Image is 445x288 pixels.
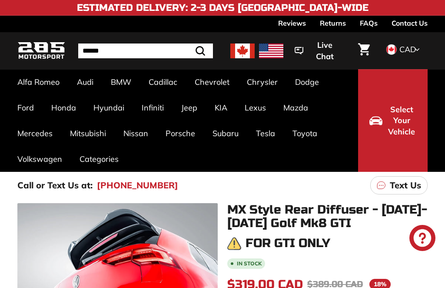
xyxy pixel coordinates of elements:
a: Mercedes [9,121,61,146]
b: In stock [237,261,262,266]
a: KIA [206,95,236,121]
a: [PHONE_NUMBER] [97,179,178,192]
a: Contact Us [392,16,428,30]
a: Infiniti [133,95,173,121]
a: Toyota [284,121,326,146]
button: Select Your Vehicle [358,69,428,172]
a: Text Us [370,176,428,194]
h4: Estimated Delivery: 2-3 Days [GEOGRAPHIC_DATA]-Wide [77,3,369,13]
inbox-online-store-chat: Shopify online store chat [407,225,438,253]
a: Jeep [173,95,206,121]
a: Volkswagen [9,146,71,172]
p: Text Us [390,179,421,192]
a: Honda [43,95,85,121]
a: Tesla [247,121,284,146]
a: Mitsubishi [61,121,115,146]
span: Live Chat [308,40,342,62]
h3: For GTI only [246,237,330,250]
a: Ford [9,95,43,121]
a: Mazda [275,95,317,121]
a: Cadillac [140,69,186,95]
img: Logo_285_Motorsport_areodynamics_components [17,40,65,61]
p: Call or Text Us at: [17,179,93,192]
input: Search [78,44,213,58]
a: Dodge [286,69,328,95]
a: Chevrolet [186,69,238,95]
a: Returns [320,16,346,30]
a: BMW [102,69,140,95]
h1: MX Style Rear Diffuser - [DATE]-[DATE] Golf Mk8 GTI [227,203,428,230]
a: Alfa Romeo [9,69,68,95]
a: Porsche [157,121,204,146]
img: warning.png [227,237,241,251]
span: CAD [399,44,416,54]
a: Hyundai [85,95,133,121]
a: Reviews [278,16,306,30]
button: Live Chat [283,34,353,67]
a: Subaru [204,121,247,146]
span: Select Your Vehicle [387,104,416,137]
a: Chrysler [238,69,286,95]
a: Lexus [236,95,275,121]
a: FAQs [360,16,378,30]
a: Cart [353,36,375,66]
a: Categories [71,146,127,172]
a: Audi [68,69,102,95]
a: Nissan [115,121,157,146]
